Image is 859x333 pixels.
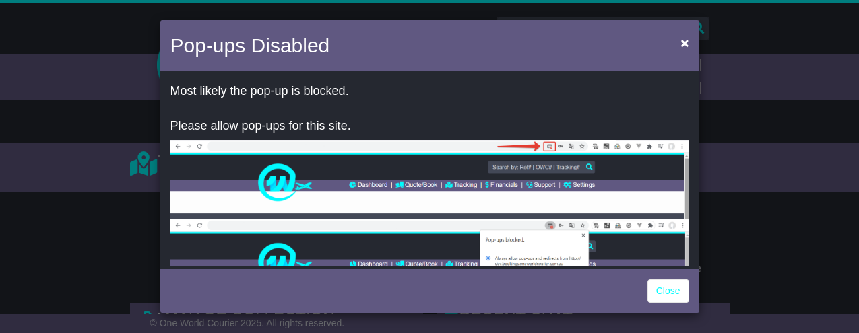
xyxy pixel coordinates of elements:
[680,35,689,50] span: ×
[647,279,689,303] a: Close
[674,29,695,57] button: Close
[170,219,689,299] img: allow-popup-2.png
[170,30,330,61] h4: Pop-ups Disabled
[170,84,689,99] p: Most likely the pop-up is blocked.
[170,119,689,134] p: Please allow pop-ups for this site.
[160,74,699,266] div: OR
[170,140,689,219] img: allow-popup-1.png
